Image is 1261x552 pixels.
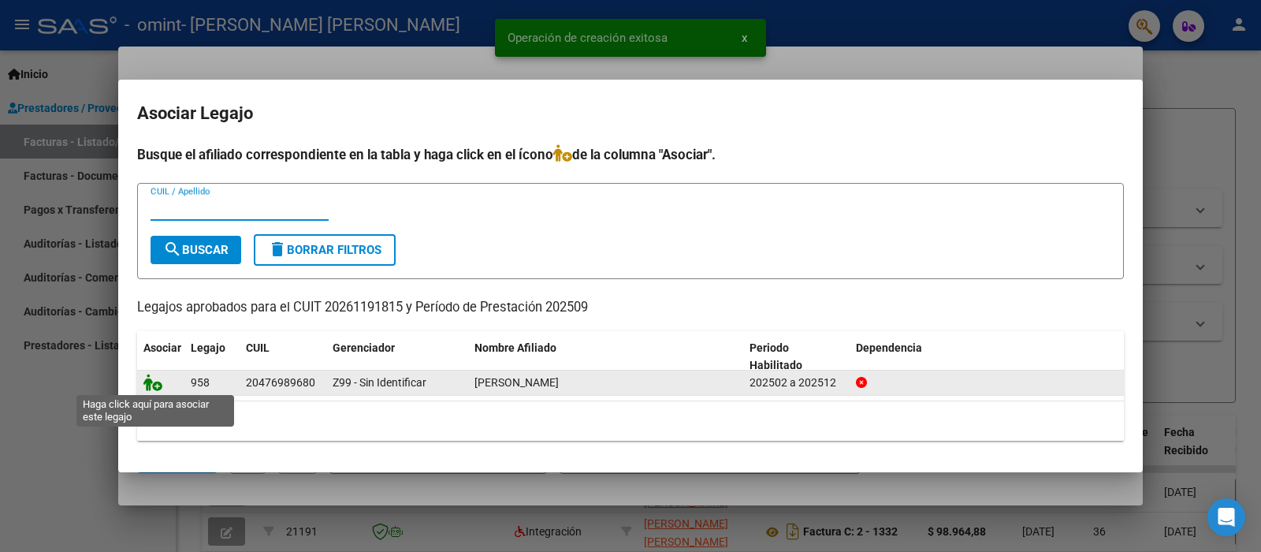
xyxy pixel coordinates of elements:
[191,341,225,354] span: Legajo
[474,341,556,354] span: Nombre Afiliado
[856,341,922,354] span: Dependencia
[850,331,1125,383] datatable-header-cell: Dependencia
[268,240,287,259] mat-icon: delete
[750,341,802,372] span: Periodo Habilitado
[246,374,315,392] div: 20476989680
[137,401,1124,441] div: 1 registros
[137,144,1124,165] h4: Busque el afiliado correspondiente en la tabla y haga click en el ícono de la columna "Asociar".
[246,341,270,354] span: CUIL
[137,99,1124,129] h2: Asociar Legajo
[326,331,468,383] datatable-header-cell: Gerenciador
[750,374,843,392] div: 202502 a 202512
[191,376,210,389] span: 958
[163,243,229,257] span: Buscar
[743,331,850,383] datatable-header-cell: Periodo Habilitado
[268,243,381,257] span: Borrar Filtros
[240,331,326,383] datatable-header-cell: CUIL
[151,236,241,264] button: Buscar
[254,234,396,266] button: Borrar Filtros
[137,298,1124,318] p: Legajos aprobados para el CUIT 20261191815 y Período de Prestación 202509
[184,331,240,383] datatable-header-cell: Legajo
[137,331,184,383] datatable-header-cell: Asociar
[333,376,426,389] span: Z99 - Sin Identificar
[163,240,182,259] mat-icon: search
[1207,498,1245,536] div: Open Intercom Messenger
[333,341,395,354] span: Gerenciador
[474,376,559,389] span: FACENDINI VALENTIN GABRIEL
[143,341,181,354] span: Asociar
[468,331,743,383] datatable-header-cell: Nombre Afiliado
